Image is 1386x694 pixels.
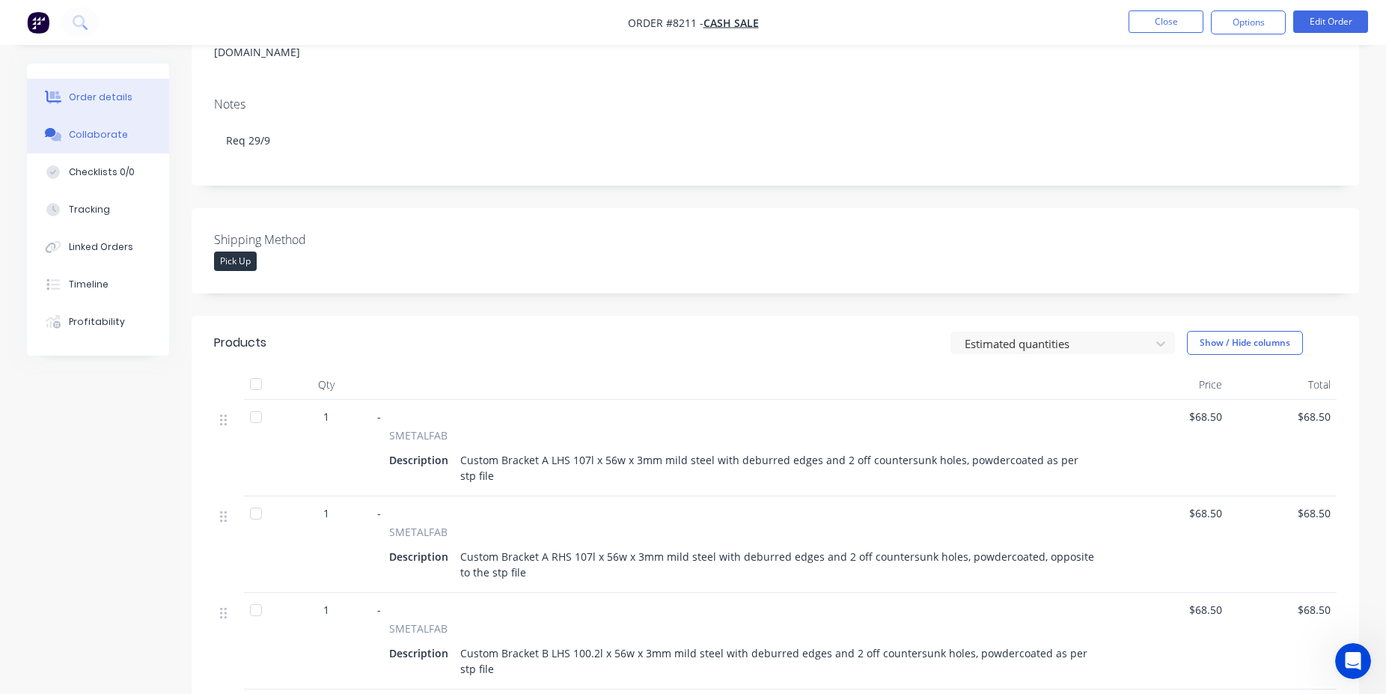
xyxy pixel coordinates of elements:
div: Price [1120,370,1228,400]
div: Tracking [69,203,110,216]
div: Collaborate [69,128,128,141]
img: Factory [27,11,49,34]
button: Timeline [27,266,169,303]
div: Total [1228,370,1337,400]
div: Timeline [69,278,109,291]
span: $68.50 [1126,602,1222,618]
button: Checklists 0/0 [27,153,169,191]
button: Linked Orders [27,228,169,266]
button: Order details [27,79,169,116]
span: SMETALFAB [389,427,448,443]
span: - [377,410,381,424]
div: Custom Bracket A LHS 107l x 56w x 3mm mild steel with deburred edges and 2 off countersunk holes,... [454,449,1102,487]
span: SMETALFAB [389,524,448,540]
button: Edit Order [1293,10,1368,33]
span: - [377,506,381,520]
div: Description [389,449,454,471]
button: Profitability [27,303,169,341]
span: - [377,603,381,617]
div: Products [214,334,266,352]
button: Close [1129,10,1203,33]
div: Description [389,642,454,664]
div: Qty [281,370,371,400]
button: Tracking [27,191,169,228]
label: Shipping Method [214,231,401,249]
span: $68.50 [1126,409,1222,424]
button: Show / Hide columns [1187,331,1303,355]
div: Pick Up [214,252,257,271]
div: Checklists 0/0 [69,165,135,179]
button: Options [1211,10,1286,34]
div: Linked Orders [69,240,133,254]
div: Custom Bracket B LHS 100.2l x 56w x 3mm mild steel with deburred edges and 2 off countersunk hole... [454,642,1102,680]
span: $68.50 [1234,602,1331,618]
div: Profitability [69,315,125,329]
div: Description [389,546,454,567]
div: Notes [214,97,1337,112]
div: Order details [69,91,132,104]
button: Collaborate [27,116,169,153]
span: SMETALFAB [389,621,448,636]
span: $68.50 [1234,505,1331,521]
span: 1 [323,505,329,521]
span: $68.50 [1126,505,1222,521]
div: Custom Bracket A RHS 107l x 56w x 3mm mild steel with deburred edges and 2 off countersunk holes,... [454,546,1102,583]
span: 1 [323,602,329,618]
div: Req 29/9 [214,118,1337,163]
a: Cash Sale [703,16,759,30]
span: 1 [323,409,329,424]
span: Order #8211 - [628,16,703,30]
span: $68.50 [1234,409,1331,424]
iframe: Intercom live chat [1335,643,1371,679]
